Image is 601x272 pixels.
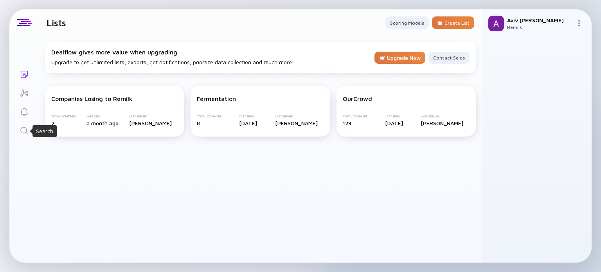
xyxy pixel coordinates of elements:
button: Upgrade Now [374,52,425,64]
div: Total Companies [197,115,221,118]
div: a month ago [86,120,119,126]
img: ‪Aviv Profile Picture [488,16,504,31]
a: Investor Map [9,83,39,102]
span: 129 [343,120,351,126]
div: ‪Aviv [PERSON_NAME]‬‏ [507,17,573,23]
div: Last Seen [239,115,257,118]
div: Last Seen By [275,115,318,118]
div: Scoring Models [385,17,429,29]
div: [DATE] [385,120,403,126]
img: Menu [576,20,582,26]
button: Create List [432,16,474,29]
div: Fermentation [197,95,236,102]
div: Last Seen By [129,115,172,118]
div: [DATE] [239,120,257,126]
button: Contact Sales [428,52,470,64]
div: OurCrowd [343,95,372,102]
div: ‪[PERSON_NAME]‬‏ [421,120,463,126]
div: Total Companies [343,115,367,118]
div: Last Seen [86,115,119,118]
a: Lists [9,64,39,83]
div: ‪[PERSON_NAME]‬‏ [129,120,172,126]
div: Dealflow gives more value when upgrading. [51,49,371,56]
div: ‪[PERSON_NAME]‬‏ [275,120,318,126]
div: Upgrade to get unlimited lists, exports, get notifications, priortize data collection and much more! [51,49,371,65]
div: Total Companies [51,115,76,118]
button: Scoring Models [385,16,429,29]
a: Reminders [9,102,39,121]
a: Search [9,121,39,139]
div: Last Seen [385,115,403,118]
div: Last Seen By [421,115,463,118]
span: 2 [51,120,54,126]
h1: Lists [47,17,66,28]
div: Search [36,127,53,135]
span: 8 [197,120,200,126]
div: Upgrade Now [374,51,425,65]
div: Remilk [507,24,573,30]
div: Companies Losing to Remilk [51,95,133,102]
